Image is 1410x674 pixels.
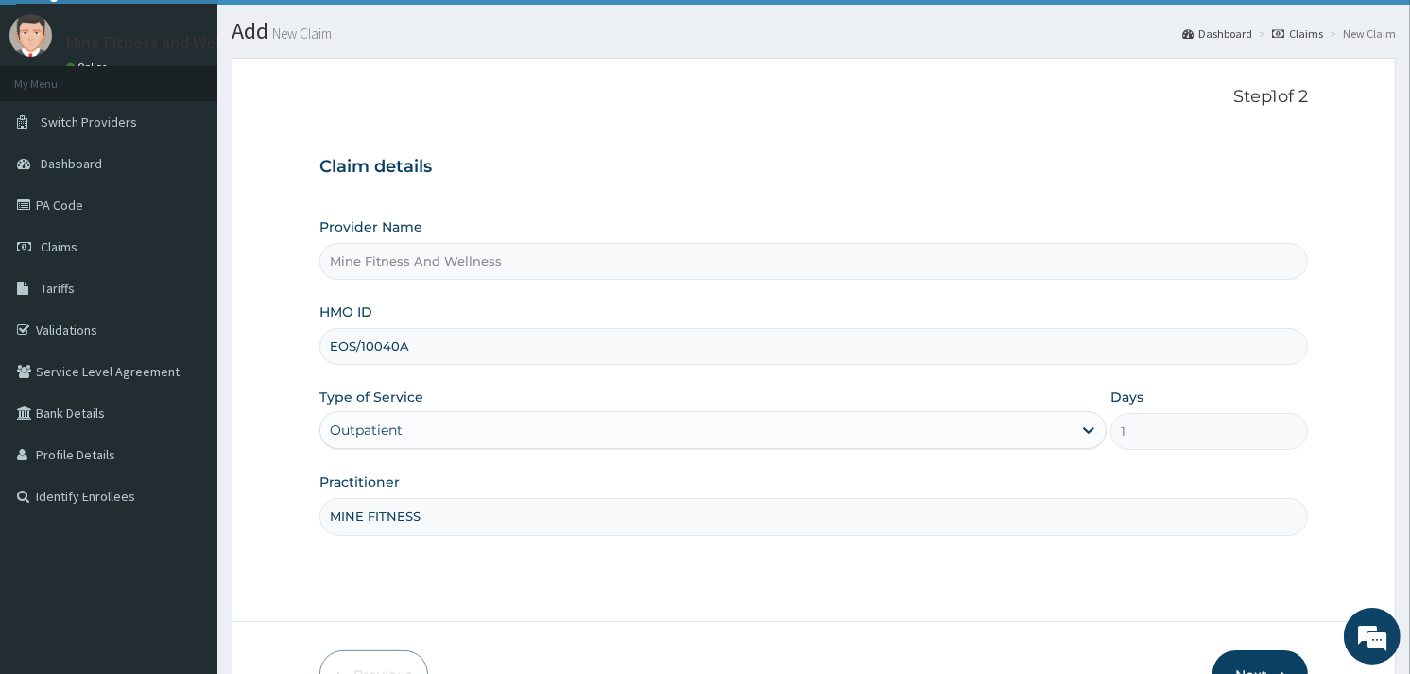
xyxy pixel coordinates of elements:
input: Enter HMO ID [319,328,1308,365]
label: Type of Service [319,388,423,406]
label: HMO ID [319,302,372,321]
img: User Image [9,14,52,57]
span: Claims [41,238,77,255]
span: Tariffs [41,280,75,297]
label: Days [1110,388,1143,406]
h1: Add [232,19,1396,43]
li: New Claim [1325,26,1396,42]
h3: Claim details [319,157,1308,178]
input: Enter Name [319,498,1308,535]
a: Online [66,60,112,74]
a: Dashboard [1182,26,1252,42]
textarea: Type your message and hit 'Enter' [9,462,360,528]
span: Dashboard [41,155,102,172]
p: Mine Fitness and Wellness [66,34,259,51]
div: Chat with us now [98,106,318,130]
img: d_794563401_company_1708531726252_794563401 [35,95,77,142]
div: Minimize live chat window [310,9,355,55]
a: Claims [1272,26,1323,42]
span: We're online! [110,211,261,402]
label: Provider Name [319,217,422,236]
p: Step 1 of 2 [319,87,1308,108]
span: Switch Providers [41,113,137,130]
label: Practitioner [319,473,400,492]
small: New Claim [268,26,332,41]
